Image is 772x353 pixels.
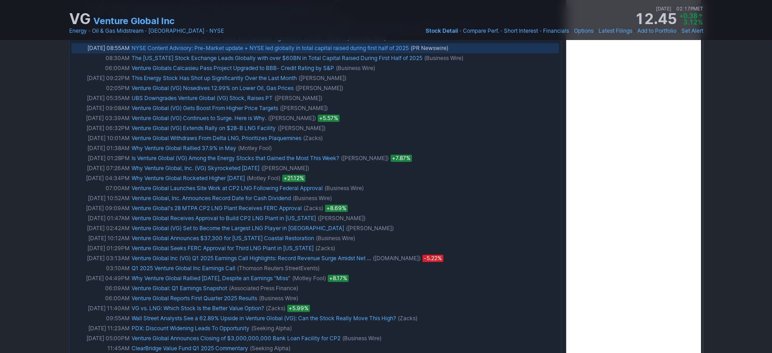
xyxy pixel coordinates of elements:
[71,323,131,333] td: [DATE] 11:23AM
[132,325,249,332] a: PDX: Discount Widening Leads To Opportunity
[633,26,636,35] span: •
[463,27,499,34] span: Compare Perf.
[69,12,91,26] h1: VG
[71,223,131,233] td: [DATE] 02:42AM
[599,27,632,34] span: Latest Filings
[148,26,204,35] a: [GEOGRAPHIC_DATA]
[398,314,417,323] span: (Zacks)
[677,26,681,35] span: •
[71,263,131,273] td: 03:10AM
[261,164,309,173] span: ([PERSON_NAME])
[71,43,131,53] td: [DATE] 08:55AM
[346,224,394,233] span: ([PERSON_NAME])
[71,283,131,293] td: 06:09AM
[325,184,364,193] span: (Business Wire)
[71,153,131,163] td: [DATE] 01:28PM
[132,305,264,312] a: VG vs. LNG: Which Stock Is the Better Value Option?
[259,294,298,303] span: (Business Wire)
[71,233,131,243] td: [DATE] 10:12AM
[237,264,320,273] span: (Thomson Reuters StreetEvents)
[635,12,677,26] strong: 12.45
[683,18,697,26] span: 3.12
[132,265,235,272] a: Q1 2025 Venture Global Inc Earnings Call
[132,165,259,171] a: Why Venture Global, Inc. (VG) Skyrocketed [DATE]
[132,255,371,262] a: Venture Global Inc (VG) Q1 2025 Earnings Call Highlights: Record Revenue Surge Amidst Net ...
[71,333,131,343] td: [DATE] 05:00PM
[336,64,375,73] span: (Business Wire)
[132,75,297,81] a: This Energy Stock Has Shot up Significantly Over the Last Month
[570,26,573,35] span: •
[132,235,314,242] a: Venture Global Announces $37,300 for [US_STATE] Coastal Restoration
[132,65,334,71] a: Venture Globals Calcasieu Pass Project Upgraded to BBB- Credit Rating by S&P
[132,205,302,212] a: Venture Global's 28 MTPA CP2 LNG Plant Receives FERC Approval
[132,155,339,161] a: Is Venture Global (VG) Among the Energy Stocks that Gained the Most This Week?
[71,273,131,283] td: [DATE] 04:49PM
[71,253,131,263] td: [DATE] 03:13AM
[293,194,332,203] span: (Business Wire)
[209,26,224,35] a: NYSE
[463,26,499,35] a: Compare Perf.
[426,27,458,34] span: Stock Detail
[71,193,131,203] td: [DATE] 10:52AM
[205,26,208,35] span: •
[92,26,143,35] a: Oil & Gas Midstream
[71,63,131,73] td: 06:00AM
[132,55,422,61] a: The [US_STATE] Stock Exchange Leads Globally with over $60BN in Total Capital Raised During First...
[132,195,291,202] a: Venture Global, Inc. Announces Record Date for Cash Dividend
[315,244,335,253] span: (Zacks)
[325,205,348,212] span: +8.69%
[132,45,409,51] a: NYSE Content Advisory: Pre-Market update + NYSE led globally in total capital raised during first...
[71,313,131,323] td: 09:55AM
[69,26,87,35] a: Energy
[328,275,349,282] span: +8.17%
[299,74,346,83] span: ([PERSON_NAME])
[132,135,301,141] a: Venture Global Withdraws From Delta LNG, Prioritizes Plaquemines
[71,123,131,133] td: [DATE] 06:32PM
[268,114,316,123] span: ([PERSON_NAME])
[229,284,298,293] span: (Associated Press Finance)
[132,95,273,101] a: UBS Downgrades Venture Global (VG) Stock, Raises PT
[71,293,131,303] td: 06:00AM
[594,26,598,35] span: •
[71,163,131,173] td: [DATE] 07:26AM
[574,26,594,35] a: Options
[71,243,131,253] td: [DATE] 01:29PM
[504,26,538,35] a: Short Interest
[316,234,355,243] span: (Business Wire)
[88,26,91,35] span: •
[238,144,272,153] span: (Motley Fool)
[132,215,316,222] a: Venture Global Receives Approval to Build CP2 LNG Plant in [US_STATE]
[292,274,326,283] span: (Motley Fool)
[266,304,285,313] span: (Zacks)
[132,105,278,111] a: Venture Global (VG) Gets Boost From Higher Price Targets
[287,305,310,312] span: +5.99%
[303,134,323,143] span: (Zacks)
[132,225,344,232] a: Venture Global (VG) Set to Become the Largest LNG Player in [GEOGRAPHIC_DATA]
[132,115,266,121] a: Venture Global (VG) Continues to Surge. Here is Why.
[71,143,131,153] td: [DATE] 01:38AM
[132,85,294,91] a: Venture Global (VG) Nosedives 12.99% on Lower Oil, Gas Prices
[247,174,280,183] span: (Motley Fool)
[539,26,542,35] span: •
[304,204,323,213] span: (Zacks)
[274,94,322,103] span: ([PERSON_NAME])
[71,173,131,183] td: [DATE] 04:34PM
[132,345,248,352] a: ClearBridge Value Fund Q1 2025 Commentary
[341,154,389,163] span: ([PERSON_NAME])
[679,12,697,20] span: +0.38
[71,93,131,103] td: [DATE] 05:35AM
[71,83,131,93] td: 02:05PM
[132,275,290,282] a: Why Venture Global Rallied [DATE], Despite an Earnings "Miss"
[132,335,340,342] a: Venture Global Announces Closing of $3,000,000,000 Bank Loan Facility for CP2
[71,113,131,123] td: [DATE] 03:39AM
[295,84,343,93] span: ([PERSON_NAME])
[71,303,131,313] td: [DATE] 11:40AM
[251,324,292,333] span: (Seeking Alpha)
[71,213,131,223] td: [DATE] 01:47AM
[93,15,175,27] a: Venture Global Inc
[282,175,305,182] span: +21.12%
[698,18,703,26] span: %
[71,203,131,213] td: [DATE] 09:09AM
[132,315,396,322] a: Wall Street Analysts See a 62.89% Upside in Venture Global (VG): Can the Stock Really Move This H...
[373,254,421,263] span: ([DOMAIN_NAME])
